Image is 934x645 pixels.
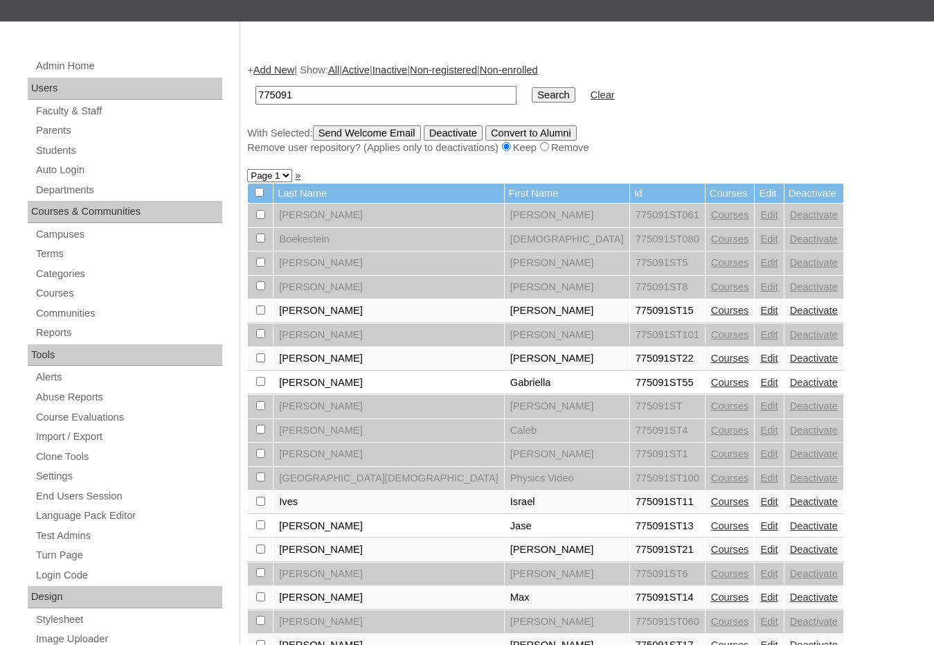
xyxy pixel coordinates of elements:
[505,467,629,491] td: Physics Video
[35,226,222,243] a: Campuses
[247,63,920,154] div: + | Show: | | | |
[273,299,504,323] td: [PERSON_NAME]
[630,276,705,299] td: 775091ST8
[505,324,629,347] td: [PERSON_NAME]
[35,369,222,386] a: Alerts
[35,448,222,466] a: Clone Tools
[35,527,222,545] a: Test Admins
[273,467,504,491] td: [GEOGRAPHIC_DATA][DEMOGRAPHIC_DATA]
[410,64,477,76] a: Non-registered
[711,472,749,484] a: Courses
[372,64,408,76] a: Inactive
[711,377,749,388] a: Courses
[630,467,705,491] td: 775091ST100
[424,125,483,141] input: Deactivate
[505,204,629,227] td: [PERSON_NAME]
[273,515,504,538] td: [PERSON_NAME]
[28,344,222,366] div: Tools
[630,299,705,323] td: 775091ST15
[505,443,629,466] td: [PERSON_NAME]
[35,324,222,342] a: Reports
[591,89,615,100] a: Clear
[790,568,838,579] a: Deactivate
[505,347,629,371] td: [PERSON_NAME]
[35,305,222,322] a: Communities
[790,592,838,603] a: Deactivate
[790,472,838,484] a: Deactivate
[711,233,749,245] a: Courses
[630,419,705,443] td: 775091ST4
[35,245,222,263] a: Terms
[273,251,504,275] td: [PERSON_NAME]
[790,233,838,245] a: Deactivate
[630,204,705,227] td: 775091ST061
[760,257,778,268] a: Edit
[273,563,504,586] td: [PERSON_NAME]
[760,353,778,364] a: Edit
[505,371,629,395] td: Gabriella
[790,329,838,340] a: Deactivate
[480,64,538,76] a: Non-enrolled
[35,265,222,283] a: Categories
[790,520,838,531] a: Deactivate
[35,547,222,564] a: Turn Page
[630,491,705,514] td: 775091ST11
[790,305,838,316] a: Deactivate
[630,443,705,466] td: 775091ST1
[711,568,749,579] a: Courses
[760,472,778,484] a: Edit
[273,610,504,634] td: [PERSON_NAME]
[505,251,629,275] td: [PERSON_NAME]
[630,610,705,634] td: 775091ST060
[28,201,222,223] div: Courses & Communities
[505,491,629,514] td: Israel
[35,122,222,139] a: Parents
[505,610,629,634] td: [PERSON_NAME]
[760,568,778,579] a: Edit
[790,496,838,507] a: Deactivate
[790,616,838,627] a: Deactivate
[505,228,629,251] td: [DEMOGRAPHIC_DATA]
[711,496,749,507] a: Courses
[273,204,504,227] td: [PERSON_NAME]
[760,496,778,507] a: Edit
[253,64,294,76] a: Add New
[35,142,222,159] a: Students
[790,377,838,388] a: Deactivate
[273,347,504,371] td: [PERSON_NAME]
[760,233,778,245] a: Edit
[35,428,222,445] a: Import / Export
[255,86,517,105] input: Search
[760,281,778,292] a: Edit
[328,64,339,76] a: All
[247,125,920,155] div: With Selected:
[295,170,300,181] a: »
[790,425,838,436] a: Deactivate
[711,448,749,459] a: Courses
[711,329,749,340] a: Courses
[711,281,749,292] a: Courses
[711,616,749,627] a: Courses
[485,125,577,141] input: Convert to Alumni
[505,395,629,418] td: [PERSON_NAME]
[790,281,838,292] a: Deactivate
[273,491,504,514] td: Ives
[313,125,421,141] input: Send Welcome Email
[790,448,838,459] a: Deactivate
[505,419,629,443] td: Caleb
[760,209,778,220] a: Edit
[790,400,838,412] a: Deactivate
[711,520,749,531] a: Courses
[711,400,749,412] a: Courses
[35,611,222,628] a: Stylesheet
[630,515,705,538] td: 775091ST13
[760,305,778,316] a: Edit
[28,78,222,100] div: Users
[630,586,705,610] td: 775091ST14
[760,377,778,388] a: Edit
[28,586,222,608] div: Design
[755,184,783,204] td: Edit
[532,87,575,103] input: Search
[273,228,504,251] td: Boekestein
[711,305,749,316] a: Courses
